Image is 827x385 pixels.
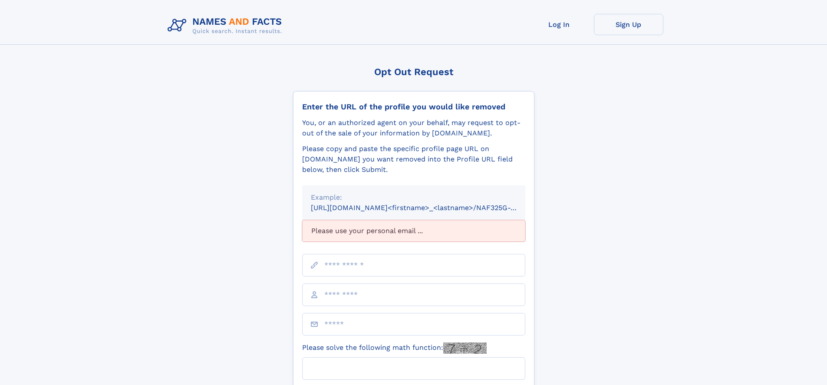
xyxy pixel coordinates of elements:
a: Log In [524,14,594,35]
div: Please use your personal email ... [302,220,525,242]
div: Please copy and paste the specific profile page URL on [DOMAIN_NAME] you want removed into the Pr... [302,144,525,175]
label: Please solve the following math function: [302,342,487,354]
small: [URL][DOMAIN_NAME]<firstname>_<lastname>/NAF325G-xxxxxxxx [311,204,542,212]
div: Enter the URL of the profile you would like removed [302,102,525,112]
a: Sign Up [594,14,663,35]
div: You, or an authorized agent on your behalf, may request to opt-out of the sale of your informatio... [302,118,525,138]
div: Example: [311,192,517,203]
img: Logo Names and Facts [164,14,289,37]
div: Opt Out Request [293,66,534,77]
